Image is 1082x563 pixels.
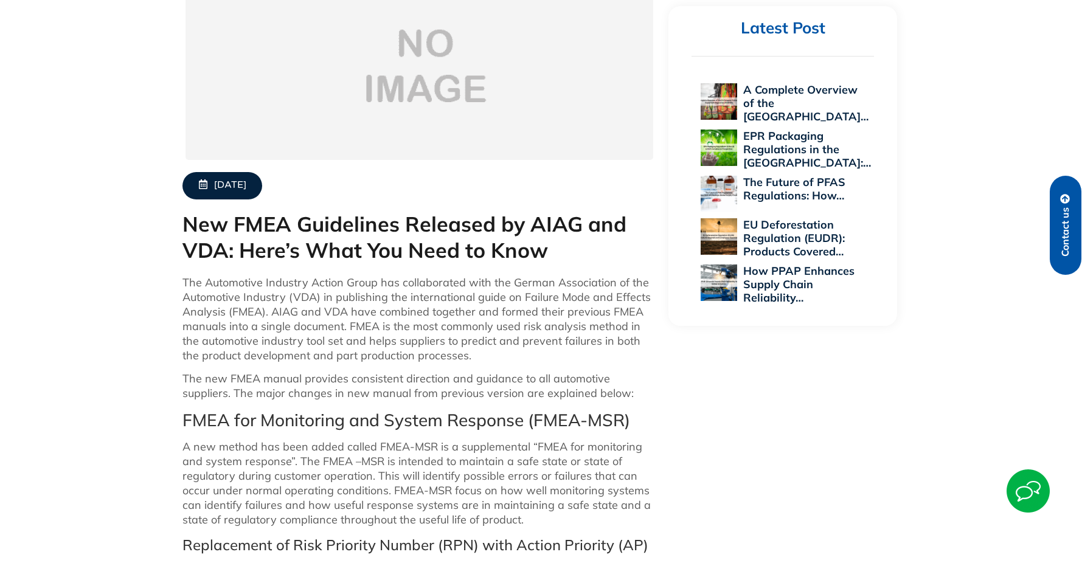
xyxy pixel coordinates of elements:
a: A Complete Overview of the [GEOGRAPHIC_DATA]… [743,83,869,123]
span: Contact us [1060,207,1071,257]
img: The Future of PFAS Regulations: How 2025 Will Reshape Global Supply Chains [701,176,737,212]
a: EU Deforestation Regulation (EUDR): Products Covered… [743,218,845,258]
a: [DATE] [182,172,262,199]
img: EU Deforestation Regulation (EUDR): Products Covered and Compliance Essentials [701,218,737,255]
img: How PPAP Enhances Supply Chain Reliability Across Global Industries [701,264,737,301]
h3: FMEA for Monitoring and System Response (FMEA-MSR) [182,410,657,430]
a: The Future of PFAS Regulations: How… [743,175,845,202]
a: How PPAP Enhances Supply Chain Reliability… [743,264,855,305]
h4: Replacement of Risk Priority Number (RPN) with Action Priority (AP) [182,536,657,554]
p: The Automotive Industry Action Group has collaborated with the German Association of the Automoti... [182,275,657,363]
img: A Complete Overview of the EU Personal Protective Equipment Regulation 2016/425 [701,83,737,120]
span: [DATE] [214,179,246,192]
h1: New FMEA Guidelines Released by AIAG and VDA: Here’s What You Need to Know [182,212,657,263]
img: Start Chat [1007,469,1050,513]
p: The new FMEA manual provides consistent direction and guidance to all automotive suppliers. The m... [182,371,657,401]
a: Contact us [1050,176,1081,275]
p: A new method has been added called FMEA-MSR is a supplemental “FMEA for monitoring and system res... [182,440,657,527]
h2: Latest Post [692,18,874,38]
a: EPR Packaging Regulations in the [GEOGRAPHIC_DATA]:… [743,129,871,170]
img: EPR Packaging Regulations in the US: A 2025 Compliance Perspective [701,130,737,166]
